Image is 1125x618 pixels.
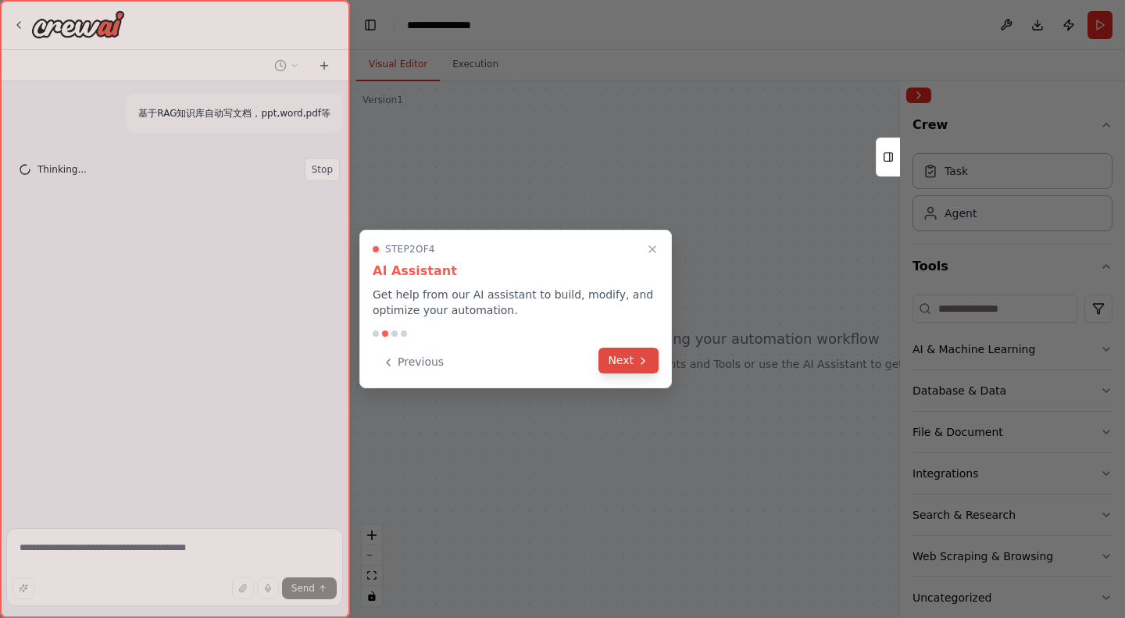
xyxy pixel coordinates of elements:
h3: AI Assistant [373,262,659,280]
span: Step 2 of 4 [385,243,435,255]
p: Get help from our AI assistant to build, modify, and optimize your automation. [373,287,659,318]
button: Hide left sidebar [359,14,381,36]
button: Close walkthrough [643,240,662,259]
button: Previous [373,349,453,375]
button: Next [598,348,659,373]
